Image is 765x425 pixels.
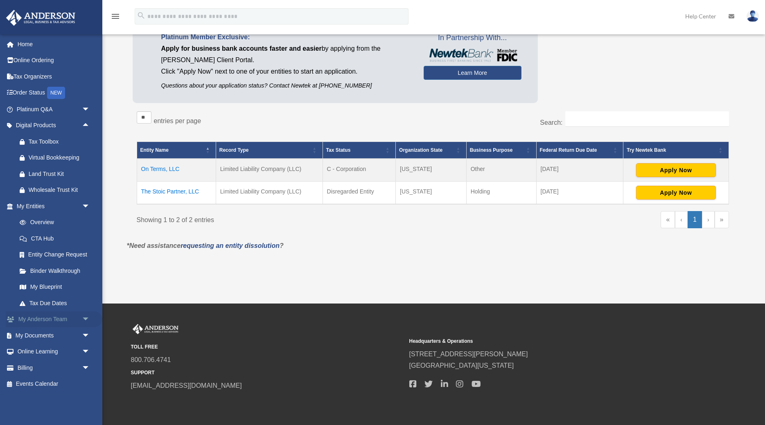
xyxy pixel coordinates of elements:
i: menu [111,11,120,21]
span: arrow_drop_down [82,344,98,360]
i: search [137,11,146,20]
a: menu [111,14,120,21]
a: [STREET_ADDRESS][PERSON_NAME] [409,351,528,358]
div: Wholesale Trust Kit [29,185,92,195]
td: On Terms, LLC [137,159,216,182]
span: Business Purpose [470,147,513,153]
td: Disregarded Entity [323,181,396,204]
a: My Blueprint [11,279,98,295]
a: Platinum Q&Aarrow_drop_down [6,101,102,117]
a: Order StatusNEW [6,85,102,101]
span: Tax Status [326,147,351,153]
a: Tax Toolbox [11,133,102,150]
a: 1 [688,211,702,228]
div: Tax Toolbox [29,137,92,147]
td: Other [466,159,536,182]
td: Limited Liability Company (LLC) [216,159,323,182]
label: entries per page [154,117,201,124]
img: Anderson Advisors Platinum Portal [131,324,180,335]
a: Next [702,211,715,228]
td: [DATE] [536,159,623,182]
small: Headquarters & Operations [409,337,682,346]
td: The Stoic Partner, LLC [137,181,216,204]
img: Anderson Advisors Platinum Portal [4,10,78,26]
th: Tax Status: Activate to sort [323,142,396,159]
label: Search: [540,119,562,126]
a: Overview [11,214,94,231]
a: Binder Walkthrough [11,263,98,279]
div: Virtual Bookkeeping [29,153,92,163]
td: Limited Liability Company (LLC) [216,181,323,204]
a: Billingarrow_drop_down [6,360,102,376]
div: Land Trust Kit [29,169,92,179]
a: Previous [675,211,688,228]
a: [GEOGRAPHIC_DATA][US_STATE] [409,362,514,369]
td: Holding [466,181,536,204]
td: C - Corporation [323,159,396,182]
a: [EMAIL_ADDRESS][DOMAIN_NAME] [131,382,242,389]
img: User Pic [747,10,759,22]
th: Organization State: Activate to sort [396,142,467,159]
a: My Anderson Teamarrow_drop_down [6,311,102,328]
a: Virtual Bookkeeping [11,150,102,166]
span: Organization State [399,147,442,153]
span: Federal Return Due Date [540,147,597,153]
a: Last [715,211,729,228]
td: [US_STATE] [396,159,467,182]
a: Learn More [424,66,521,80]
a: Online Ordering [6,52,102,69]
button: Apply Now [636,163,716,177]
th: Try Newtek Bank : Activate to sort [623,142,729,159]
a: My Documentsarrow_drop_down [6,327,102,344]
p: Questions about your application status? Contact Newtek at [PHONE_NUMBER] [161,81,411,91]
div: NEW [47,87,65,99]
p: Platinum Member Exclusive: [161,31,411,43]
th: Entity Name: Activate to invert sorting [137,142,216,159]
a: Home [6,36,102,52]
span: arrow_drop_down [82,101,98,118]
span: arrow_drop_down [82,360,98,376]
p: Click "Apply Now" next to one of your entities to start an application. [161,66,411,77]
a: Events Calendar [6,376,102,392]
a: My Entitiesarrow_drop_down [6,198,98,214]
a: 800.706.4741 [131,356,171,363]
a: Wholesale Trust Kit [11,182,102,198]
span: arrow_drop_down [82,311,98,328]
a: Digital Productsarrow_drop_up [6,117,102,134]
a: requesting an entity dissolution [181,242,280,249]
a: First [661,211,675,228]
button: Apply Now [636,186,716,200]
span: arrow_drop_down [82,327,98,344]
span: In Partnership With... [424,31,521,45]
span: Record Type [219,147,249,153]
td: [US_STATE] [396,181,467,204]
span: arrow_drop_down [82,198,98,215]
small: SUPPORT [131,369,404,377]
span: Apply for business bank accounts faster and easier [161,45,322,52]
a: Land Trust Kit [11,166,102,182]
div: Showing 1 to 2 of 2 entries [137,211,427,226]
a: Tax Organizers [6,68,102,85]
td: [DATE] [536,181,623,204]
a: Entity Change Request [11,247,98,263]
th: Business Purpose: Activate to sort [466,142,536,159]
th: Federal Return Due Date: Activate to sort [536,142,623,159]
th: Record Type: Activate to sort [216,142,323,159]
span: arrow_drop_up [82,117,98,134]
a: CTA Hub [11,230,98,247]
em: *Need assistance ? [127,242,284,249]
a: Tax Due Dates [11,295,98,311]
p: by applying from the [PERSON_NAME] Client Portal. [161,43,411,66]
div: Try Newtek Bank [627,145,716,155]
small: TOLL FREE [131,343,404,351]
span: Entity Name [140,147,169,153]
a: Online Learningarrow_drop_down [6,344,102,360]
img: NewtekBankLogoSM.png [428,49,517,62]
